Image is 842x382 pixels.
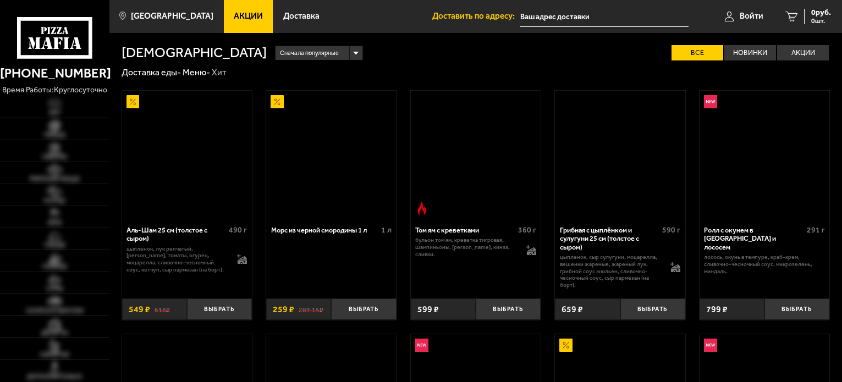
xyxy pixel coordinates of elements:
[811,9,831,16] span: 0 руб.
[415,202,428,215] img: Острое блюдо
[212,67,227,79] div: Хит
[704,339,717,352] img: Новинка
[620,298,685,320] button: Выбрать
[662,225,680,235] span: 590 г
[518,225,536,235] span: 360 г
[126,246,228,274] p: цыпленок, лук репчатый, [PERSON_NAME], томаты, огурец, моцарелла, сливочно-чесночный соус, кетчуп...
[417,305,439,314] span: 599 ₽
[724,45,776,61] label: Новинки
[331,298,396,320] button: Выбрать
[122,46,267,60] h1: [DEMOGRAPHIC_DATA]
[700,91,830,219] a: НовинкаРолл с окунем в темпуре и лососем
[122,91,252,219] a: АкционныйАль-Шам 25 см (толстое с сыром)
[704,226,804,251] div: Ролл с окунем в [GEOGRAPHIC_DATA] и лососем
[432,12,520,20] span: Доставить по адресу:
[476,298,541,320] button: Выбрать
[131,12,213,20] span: [GEOGRAPHIC_DATA]
[283,12,320,20] span: Доставка
[183,67,210,77] a: Меню-
[807,225,825,235] span: 291 г
[411,91,541,219] a: Острое блюдоТом ям с креветками
[273,305,294,314] span: 259 ₽
[415,237,517,258] p: бульон том ям, креветка тигровая, шампиньоны, [PERSON_NAME], кинза, сливки.
[764,298,829,320] button: Выбрать
[187,298,252,320] button: Выбрать
[704,254,824,275] p: лосось, окунь в темпуре, краб-крем, сливочно-чесночный соус, микрозелень, миндаль.
[280,45,339,62] span: Сначала популярные
[777,45,829,61] label: Акции
[520,7,689,27] input: Ваш адрес доставки
[129,305,150,314] span: 549 ₽
[126,95,140,108] img: Акционный
[234,12,263,20] span: Акции
[229,225,247,235] span: 490 г
[811,18,831,24] span: 0 шт.
[560,254,662,289] p: цыпленок, сыр сулугуни, моцарелла, вешенки жареные, жареный лук, грибной соус Жюльен, сливочно-че...
[672,45,723,61] label: Все
[299,305,323,314] s: 289.15 ₽
[266,91,397,219] a: АкционныйМорс из черной смородины 1 л
[155,305,170,314] s: 618 ₽
[562,305,583,314] span: 659 ₽
[560,226,659,251] div: Грибная с цыплёнком и сулугуни 25 см (толстое с сыром)
[555,91,685,219] a: Грибная с цыплёнком и сулугуни 25 см (толстое с сыром)
[381,225,392,235] span: 1 л
[704,95,717,108] img: Новинка
[415,226,515,234] div: Том ям с креветками
[415,339,428,352] img: Новинка
[271,226,378,234] div: Морс из черной смородины 1 л
[559,339,573,352] img: Акционный
[271,95,284,108] img: Акционный
[706,305,728,314] span: 799 ₽
[122,67,181,77] a: Доставка еды-
[126,226,226,243] div: Аль-Шам 25 см (толстое с сыром)
[740,12,763,20] span: Войти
